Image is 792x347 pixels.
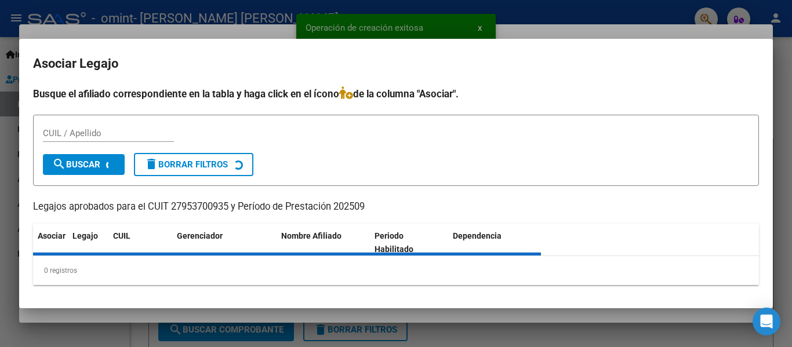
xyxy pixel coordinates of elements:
datatable-header-cell: Periodo Habilitado [370,224,448,262]
span: Nombre Afiliado [281,231,341,240]
span: Borrar Filtros [144,159,228,170]
h2: Asociar Legajo [33,53,759,75]
datatable-header-cell: Asociar [33,224,68,262]
button: Buscar [43,154,125,175]
span: Asociar [38,231,66,240]
datatable-header-cell: Gerenciador [172,224,277,262]
span: Legajo [72,231,98,240]
p: Legajos aprobados para el CUIT 27953700935 y Período de Prestación 202509 [33,200,759,214]
span: Periodo Habilitado [375,231,413,254]
span: Gerenciador [177,231,223,240]
datatable-header-cell: Dependencia [448,224,542,262]
datatable-header-cell: Nombre Afiliado [277,224,370,262]
div: 0 registros [33,256,759,285]
span: Buscar [52,159,100,170]
h4: Busque el afiliado correspondiente en la tabla y haga click en el ícono de la columna "Asociar". [33,86,759,101]
datatable-header-cell: CUIL [108,224,172,262]
mat-icon: delete [144,157,158,171]
div: Open Intercom Messenger [753,308,780,335]
datatable-header-cell: Legajo [68,224,108,262]
span: CUIL [113,231,130,240]
span: Dependencia [453,231,502,240]
button: Borrar Filtros [134,153,253,176]
mat-icon: search [52,157,66,171]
